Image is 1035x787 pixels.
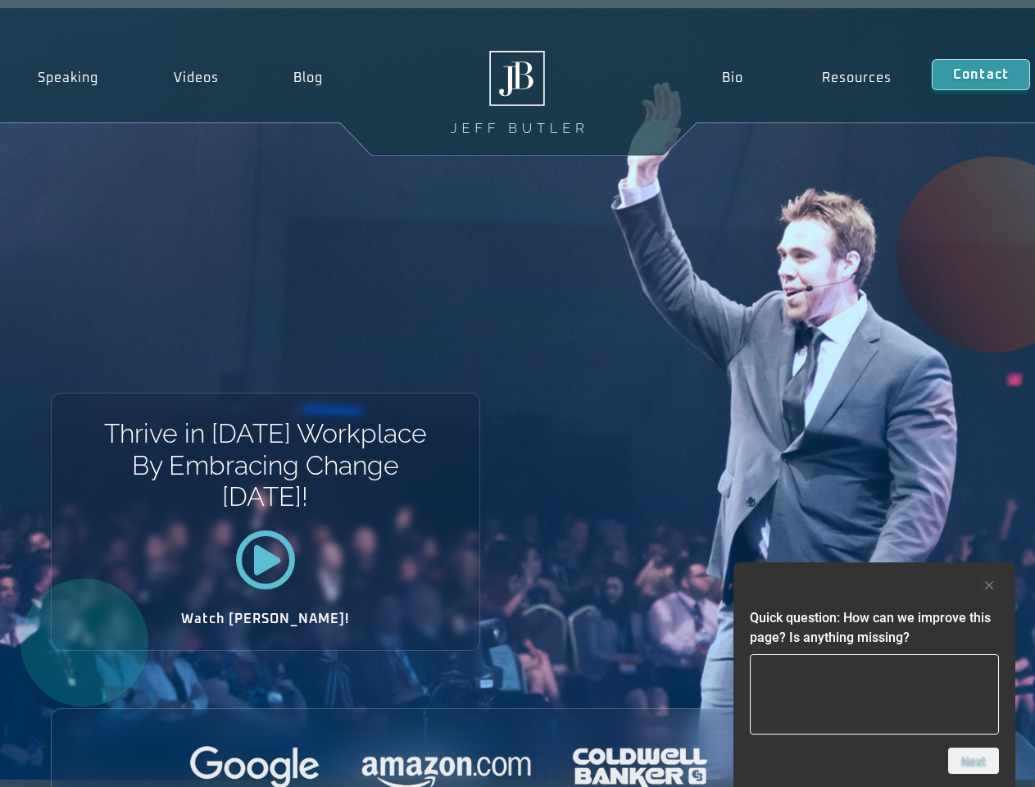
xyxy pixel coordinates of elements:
[682,59,931,97] nav: Menu
[109,612,422,626] h2: Watch [PERSON_NAME]!
[750,654,999,735] textarea: Quick question: How can we improve this page? Is anything missing?
[750,575,999,774] div: Quick question: How can we improve this page? Is anything missing?
[979,575,999,595] button: Hide survey
[102,418,428,512] h1: Thrive in [DATE] Workplace By Embracing Change [DATE]!
[953,68,1009,81] span: Contact
[932,59,1030,90] a: Contact
[948,748,999,774] button: Next question
[750,608,999,648] h2: Quick question: How can we improve this page? Is anything missing?
[783,59,932,97] a: Resources
[136,59,256,97] a: Videos
[682,59,783,97] a: Bio
[256,59,361,97] a: Blog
